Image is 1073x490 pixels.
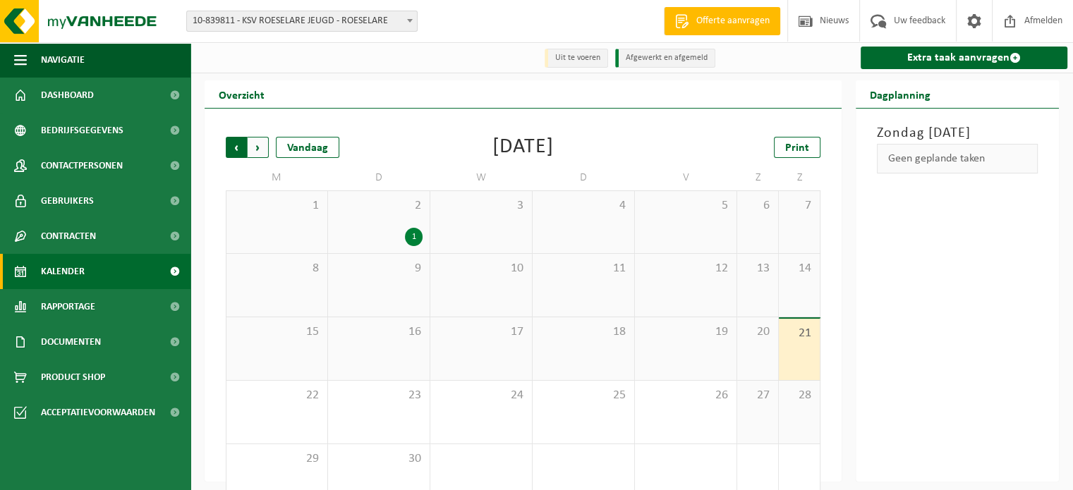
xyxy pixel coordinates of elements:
div: Geen geplande taken [877,144,1038,173]
span: 1 [234,198,320,214]
td: D [328,165,430,190]
div: Vandaag [276,137,339,158]
li: Afgewerkt en afgemeld [615,49,715,68]
span: 18 [540,324,627,340]
div: [DATE] [492,137,554,158]
span: Contracten [41,219,96,254]
span: 21 [786,326,813,341]
a: Extra taak aanvragen [861,47,1067,69]
span: 24 [437,388,525,403]
span: 3 [437,198,525,214]
span: 30 [335,451,423,467]
span: 20 [744,324,771,340]
td: M [226,165,328,190]
h3: Zondag [DATE] [877,123,1038,144]
span: 27 [744,388,771,403]
span: Acceptatievoorwaarden [41,395,155,430]
h2: Dagplanning [856,80,945,108]
span: Print [785,142,809,154]
span: Rapportage [41,289,95,324]
span: Gebruikers [41,183,94,219]
span: 5 [642,198,729,214]
span: Vorige [226,137,247,158]
span: 25 [540,388,627,403]
td: Z [737,165,779,190]
span: 15 [234,324,320,340]
span: 9 [335,261,423,276]
span: 29 [234,451,320,467]
span: 11 [540,261,627,276]
span: Kalender [41,254,85,289]
td: V [635,165,737,190]
span: 26 [642,388,729,403]
span: 17 [437,324,525,340]
span: 4 [540,198,627,214]
span: 28 [786,388,813,403]
a: Print [774,137,820,158]
td: D [533,165,635,190]
span: Offerte aanvragen [693,14,773,28]
span: 8 [234,261,320,276]
h2: Overzicht [205,80,279,108]
span: 23 [335,388,423,403]
span: 10-839811 - KSV ROESELARE JEUGD - ROESELARE [187,11,417,31]
span: Dashboard [41,78,94,113]
span: 2 [335,198,423,214]
span: 7 [786,198,813,214]
span: 12 [642,261,729,276]
span: Contactpersonen [41,148,123,183]
li: Uit te voeren [545,49,608,68]
span: Volgende [248,137,269,158]
span: Navigatie [41,42,85,78]
span: Bedrijfsgegevens [41,113,123,148]
span: 22 [234,388,320,403]
a: Offerte aanvragen [664,7,780,35]
div: 1 [405,228,423,246]
span: 6 [744,198,771,214]
td: W [430,165,533,190]
span: Product Shop [41,360,105,395]
span: 13 [744,261,771,276]
span: 14 [786,261,813,276]
span: 19 [642,324,729,340]
span: 10 [437,261,525,276]
td: Z [779,165,820,190]
span: 16 [335,324,423,340]
span: 10-839811 - KSV ROESELARE JEUGD - ROESELARE [186,11,418,32]
span: Documenten [41,324,101,360]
